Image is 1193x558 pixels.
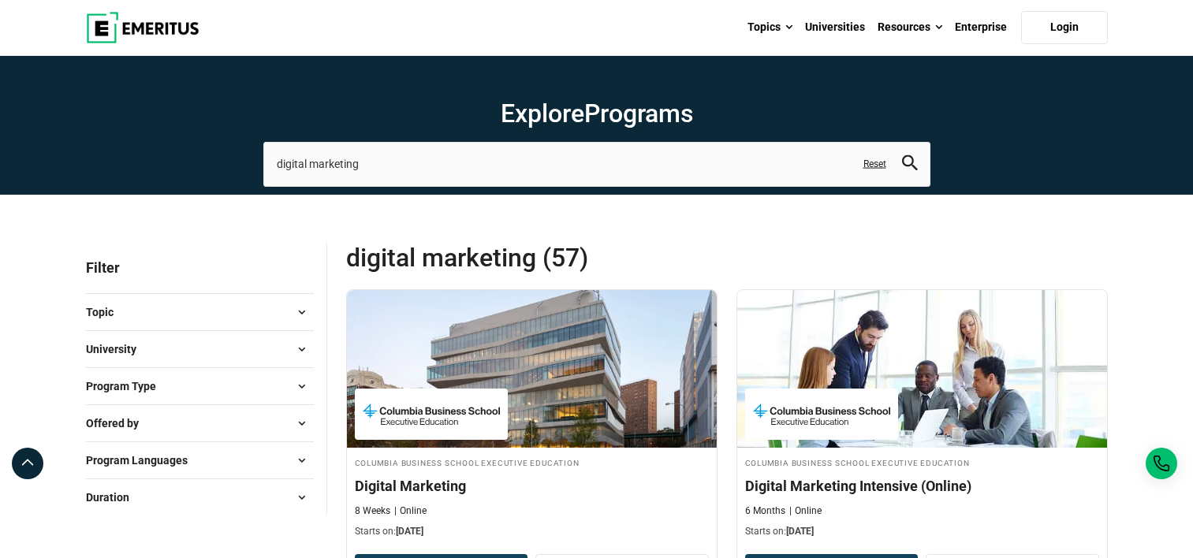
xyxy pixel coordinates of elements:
[902,159,918,174] a: search
[396,526,423,537] span: [DATE]
[786,526,814,537] span: [DATE]
[355,525,709,538] p: Starts on:
[745,456,1099,469] h4: Columbia Business School Executive Education
[737,290,1107,448] img: Digital Marketing Intensive (Online) | Online Digital Marketing Course
[347,290,717,547] a: Digital Marketing Course by Columbia Business School Executive Education - September 4, 2025 Colu...
[86,489,142,506] span: Duration
[86,303,126,321] span: Topic
[346,242,727,273] span: digital marketing (57)
[86,340,149,358] span: University
[902,155,918,173] button: search
[86,415,151,432] span: Offered by
[86,374,314,398] button: Program Type
[394,504,427,518] p: Online
[745,476,1099,496] h4: Digital Marketing Intensive (Online)
[1021,11,1108,44] a: Login
[86,337,314,361] button: University
[355,456,709,469] h4: Columbia Business School Executive Education
[347,290,717,448] img: Digital Marketing | Online Digital Marketing Course
[86,452,200,469] span: Program Languages
[789,504,822,518] p: Online
[86,411,314,435] button: Offered by
[745,504,785,518] p: 6 Months
[86,378,169,395] span: Program Type
[745,525,1099,538] p: Starts on:
[584,99,693,128] span: Programs
[86,448,314,472] button: Program Languages
[363,396,500,432] img: Columbia Business School Executive Education
[355,504,390,518] p: 8 Weeks
[863,158,886,171] a: Reset search
[753,396,890,432] img: Columbia Business School Executive Education
[86,300,314,324] button: Topic
[263,142,930,186] input: search-page
[86,242,314,293] p: Filter
[355,476,709,496] h4: Digital Marketing
[86,485,314,509] button: Duration
[737,290,1107,547] a: Digital Marketing Course by Columbia Business School Executive Education - September 18, 2025 Col...
[263,98,930,129] h1: Explore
